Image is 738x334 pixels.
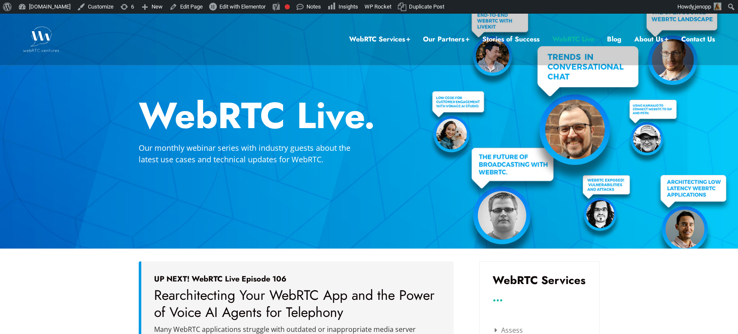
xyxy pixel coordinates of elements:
[349,34,410,45] a: WebRTC Services
[681,34,715,45] a: Contact Us
[482,34,540,45] a: Stories of Success
[493,294,586,301] h3: ...
[493,275,586,286] h3: WebRTC Services
[634,34,668,45] a: About Us
[154,274,441,284] h5: UP NEXT! WebRTC Live Episode 106
[607,34,621,45] a: Blog
[285,4,290,9] div: Needs improvement
[219,3,265,10] span: Edit with Elementor
[695,3,711,10] span: jenopp
[139,142,369,165] p: Our monthly webinar series with industry guests about the latest use cases and technical updates ...
[552,34,594,45] a: WebRTC Live
[423,34,470,45] a: Our Partners
[23,26,59,52] img: WebRTC.ventures
[139,97,600,134] h2: WebRTC Live.
[154,285,435,322] span: Rearchitecting Your WebRTC App and the Power of Voice AI Agents for Telephony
